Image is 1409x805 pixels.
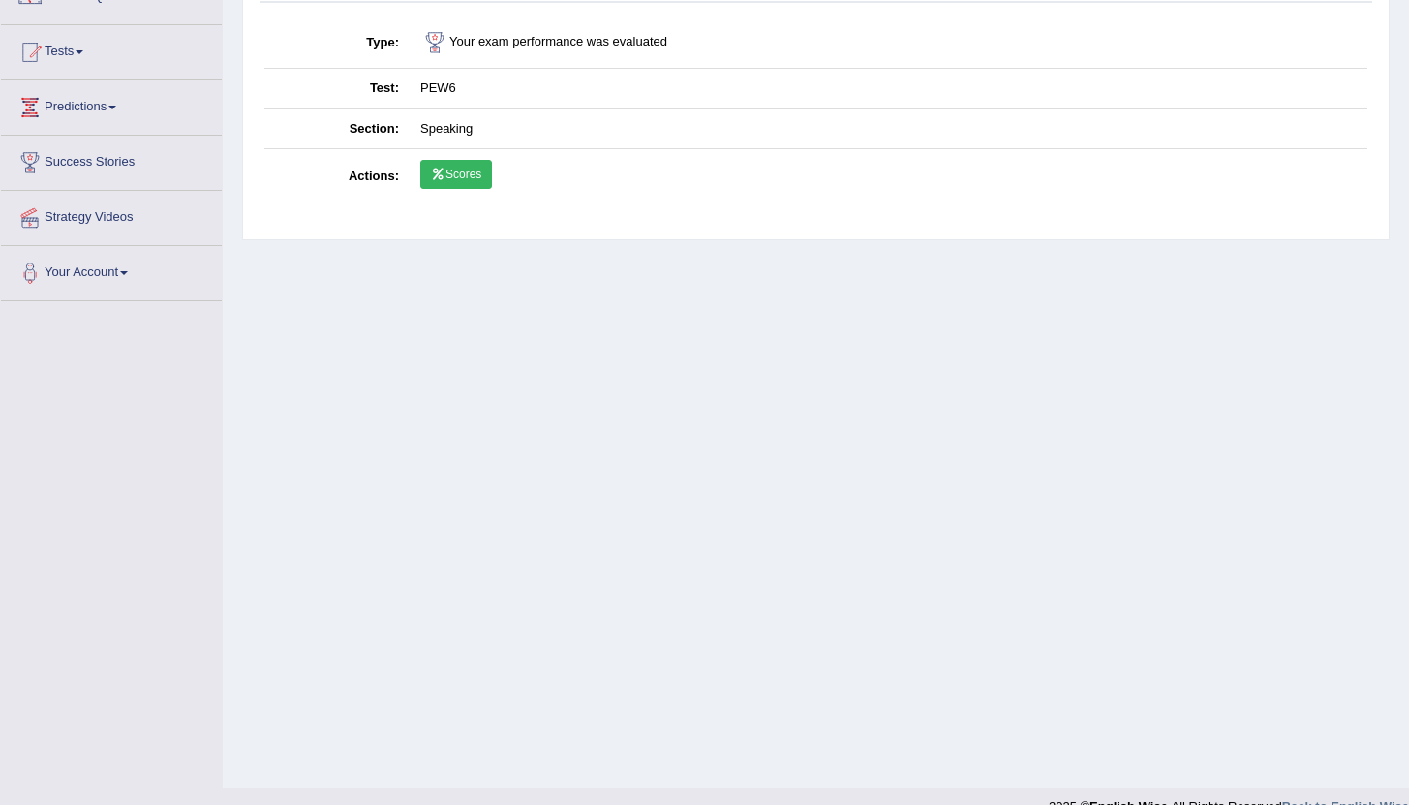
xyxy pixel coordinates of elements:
[1,25,222,74] a: Tests
[1,246,222,294] a: Your Account
[264,108,410,149] th: Section
[410,108,1367,149] td: Speaking
[264,17,410,69] th: Type
[1,136,222,184] a: Success Stories
[264,69,410,109] th: Test
[410,69,1367,109] td: PEW6
[264,149,410,205] th: Actions
[1,191,222,239] a: Strategy Videos
[410,17,1367,69] td: Your exam performance was evaluated
[420,160,492,189] a: Scores
[1,80,222,129] a: Predictions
